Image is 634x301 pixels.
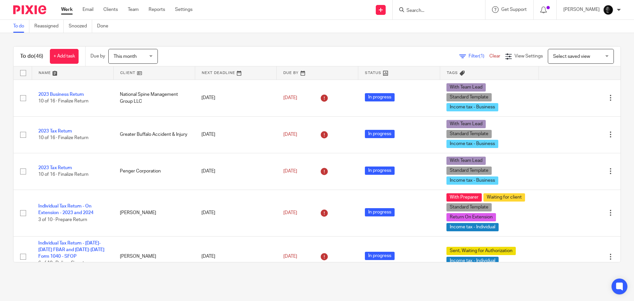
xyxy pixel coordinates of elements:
span: Standard Template [446,167,492,175]
span: Filter [469,54,489,58]
a: 2023 Tax Return [38,129,72,133]
span: [DATE] [283,95,297,100]
span: In progress [365,252,395,260]
span: Sent, Waiting for Authorization [446,247,516,255]
td: [DATE] [195,236,276,277]
span: In progress [365,167,395,175]
a: Clear [489,54,500,58]
span: Income tax - Business [446,176,498,185]
td: [DATE] [195,116,276,153]
a: Done [97,20,113,33]
span: Income tax - Business [446,103,498,111]
span: Standard Template [446,93,492,101]
span: [DATE] [283,169,297,173]
span: Tags [447,71,458,75]
a: Snoozed [69,20,92,33]
p: Due by [90,53,105,59]
td: Penger Corporation [113,153,195,190]
img: Pixie [13,5,46,14]
span: With Team Lead [446,83,486,92]
span: (46) [34,54,43,59]
a: Work [61,6,73,13]
a: Reassigned [34,20,64,33]
td: [DATE] [195,80,276,116]
span: With Team Lead [446,157,486,165]
span: With Preparer [446,193,482,202]
span: Waiting for client [483,193,525,202]
a: Individual Tax Return - [DATE]-[DATE] FBAR and [DATE]-[DATE] Form 1040 - SFOP [38,241,104,259]
a: Settings [175,6,193,13]
span: Standard Template [446,130,492,138]
a: Reports [149,6,165,13]
span: [DATE] [283,132,297,137]
span: This month [114,54,137,59]
span: [DATE] [283,210,297,215]
span: Return On Extension [446,213,496,221]
td: [PERSON_NAME] [113,236,195,277]
td: [DATE] [195,153,276,190]
span: In progress [365,130,395,138]
td: National Spine Management Group LLC [113,80,195,116]
h1: To do [20,53,43,60]
td: [DATE] [195,190,276,236]
span: 10 of 16 · Finalize Return [38,136,88,140]
p: [PERSON_NAME] [563,6,600,13]
a: 2023 Tax Return [38,166,72,170]
a: Team [128,6,139,13]
a: + Add task [50,49,79,64]
span: Get Support [501,7,527,12]
td: Greater Buffalo Accident & Injury [113,116,195,153]
span: Standard Template [446,203,492,211]
span: 6 of 10 · Deliver Signature Documents to Client [38,261,91,273]
span: 3 of 10 · Prepare Return [38,217,87,222]
a: Clients [103,6,118,13]
span: Income tax - Individual [446,257,499,265]
a: 2023 Business Return [38,92,84,97]
span: In progress [365,93,395,101]
span: 10 of 16 · Finalize Return [38,99,88,104]
span: View Settings [514,54,543,58]
span: [DATE] [283,254,297,259]
span: With Team Lead [446,120,486,128]
span: (1) [479,54,484,58]
a: Email [83,6,93,13]
a: To do [13,20,29,33]
a: Individual Tax Return - On Extension - 2023 and 2024 [38,204,93,215]
span: 10 of 16 · Finalize Return [38,172,88,177]
input: Search [406,8,465,14]
img: Chris.jpg [603,5,614,15]
span: In progress [365,208,395,216]
span: Select saved view [553,54,590,59]
span: Income tax - Business [446,140,498,148]
span: Income tax - Individual [446,223,499,231]
td: [PERSON_NAME] [113,190,195,236]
